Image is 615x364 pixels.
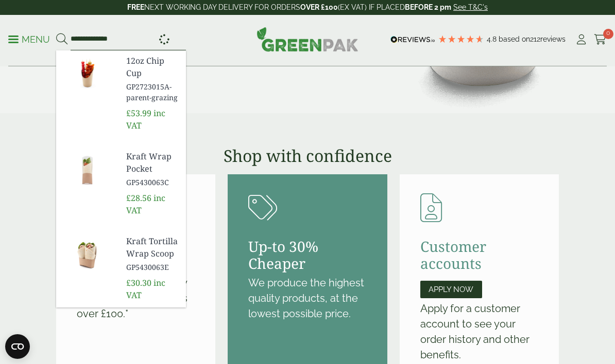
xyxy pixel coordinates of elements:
strong: FREE [127,3,144,11]
img: GP5430063C [56,146,118,195]
strong: BEFORE 2 pm [405,3,451,11]
span: GP2723015A-parent-grazing [126,81,178,103]
span: GP5430063E [126,262,178,272]
span: Kraft Wrap Pocket [126,150,178,175]
a: Apply Now [420,281,482,298]
span: inc VAT [126,192,165,216]
span: inc VAT [126,277,165,301]
span: Based on [499,35,530,43]
a: Kraft Wrap Pocket GP5430063C [126,150,178,188]
img: REVIEWS.io [390,36,435,43]
img: GP2723015A-parent-grazing [56,50,118,100]
i: Cart [594,34,607,45]
span: reviews [540,35,566,43]
div: 4.79 Stars [438,34,484,44]
span: inc VAT [126,107,165,131]
div: Apply for a customer account to see your order history and other benefits. [420,301,538,362]
span: 12oz Chip Cup [126,54,178,79]
span: £53.99 [126,107,151,119]
img: GreenPak Supplies [257,27,358,51]
div: We produce the highest quality products, at the lowest possible price. [248,275,366,321]
a: See T&C's [453,3,488,11]
a: Kraft Tortilla Wrap Scoop GP5430063E [126,235,178,272]
span: 4.8 [487,35,499,43]
p: Menu [8,33,50,46]
span: Apply Now [429,285,473,294]
strong: OVER £100 [300,3,338,11]
span: 0 [603,29,613,39]
h2: Shop with confidence [56,146,559,166]
span: £28.56 [126,192,151,204]
a: Customer accounts [420,238,538,272]
span: GP5430063C [126,177,178,188]
button: Open CMP widget [5,334,30,359]
i: My Account [575,34,588,45]
h3: Up-to 30% Cheaper [248,238,366,272]
a: 0 [594,32,607,47]
span: Kraft Tortilla Wrap Scoop [126,235,178,260]
a: 12oz Chip Cup GP2723015A-parent-grazing [126,54,178,103]
img: GP5430063E [56,231,118,280]
span: £30.30 [126,277,151,288]
a: Menu [8,33,50,44]
span: 212 [530,35,540,43]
